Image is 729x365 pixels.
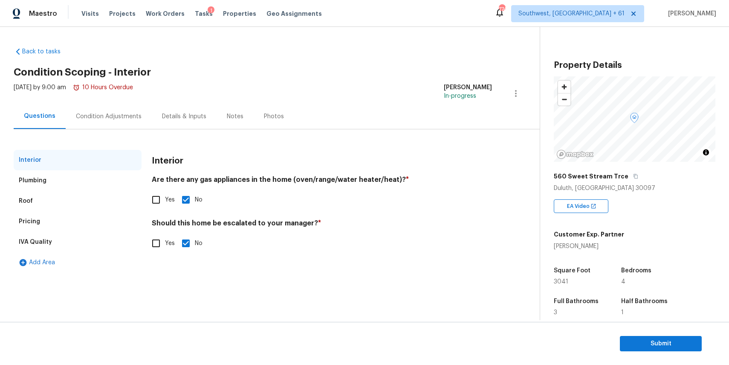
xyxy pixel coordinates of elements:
[195,239,202,248] span: No
[146,9,185,18] span: Work Orders
[195,196,202,204] span: No
[152,157,183,165] h3: Interior
[152,175,492,187] h4: Are there any gas appliances in the home (oven/range/water heater/heat)?
[223,9,256,18] span: Properties
[165,196,175,204] span: Yes
[554,184,715,193] div: Duluth, [GEOGRAPHIC_DATA] 30097
[76,112,142,121] div: Condition Adjustments
[554,310,557,315] span: 3
[14,47,95,56] a: Back to tasks
[554,76,715,162] canvas: Map
[14,68,540,76] h2: Condition Scoping - Interior
[554,242,624,251] div: [PERSON_NAME]
[444,83,492,92] div: [PERSON_NAME]
[554,268,590,274] h5: Square Foot
[266,9,322,18] span: Geo Assignments
[620,336,702,352] button: Submit
[81,9,99,18] span: Visits
[630,113,639,126] div: Map marker
[19,176,46,185] div: Plumbing
[621,279,625,285] span: 4
[19,238,52,246] div: IVA Quality
[621,268,651,274] h5: Bedrooms
[627,339,695,349] span: Submit
[621,298,668,304] h5: Half Bathrooms
[29,9,57,18] span: Maestro
[264,112,284,121] div: Photos
[195,11,213,17] span: Tasks
[152,219,492,231] h4: Should this home be escalated to your manager?
[554,298,599,304] h5: Full Bathrooms
[703,148,709,157] span: Toggle attribution
[518,9,625,18] span: Southwest, [GEOGRAPHIC_DATA] + 61
[162,112,206,121] div: Details & Inputs
[24,112,55,120] div: Questions
[554,279,568,285] span: 3041
[590,203,596,209] img: Open In New Icon
[19,197,33,205] div: Roof
[567,202,593,210] span: EA Video
[554,61,715,70] h3: Property Details
[701,147,711,158] button: Toggle attribution
[554,230,624,239] h5: Customer Exp. Partner
[208,6,214,15] div: 1
[554,199,608,213] div: EA Video
[19,217,40,226] div: Pricing
[14,252,142,273] div: Add Area
[556,149,594,159] a: Mapbox homepage
[632,172,639,180] button: Copy Address
[554,172,628,181] h5: 560 Sweet Stream Trce
[558,93,570,105] button: Zoom out
[558,81,570,93] button: Zoom in
[14,83,133,104] div: [DATE] by 9:00 am
[19,156,41,164] div: Interior
[665,9,716,18] span: [PERSON_NAME]
[73,85,133,91] span: 10 Hours Overdue
[109,9,136,18] span: Projects
[227,112,243,121] div: Notes
[444,93,476,99] span: In-progress
[165,239,175,248] span: Yes
[621,310,624,315] span: 1
[499,5,505,14] div: 774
